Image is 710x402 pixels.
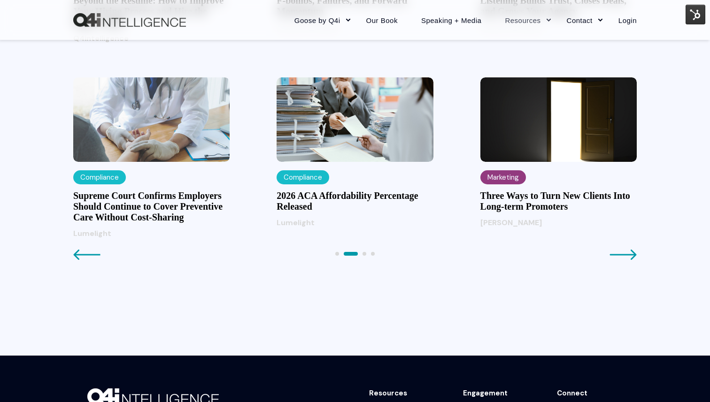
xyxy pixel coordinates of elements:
a: Previous page [73,253,100,263]
img: Three Ways to Turn New Clients Into Long-term Promoters [480,77,637,162]
div: Resources [369,388,407,398]
nav: Pagination [73,249,637,262]
img: HubSpot Tools Menu Toggle [686,5,705,24]
button: Go to page 4 [371,252,375,256]
span: Q4intelligence [73,33,129,43]
label: Marketing [480,170,526,184]
img: Q4intelligence, LLC logo [73,13,186,27]
a: 2026 ACA Affordability Percentage Released [277,190,433,212]
a: Next page [610,253,637,263]
a: Back to Home [73,13,186,27]
div: Connect [557,388,587,398]
img: 2026 ACA Affordability Percentage Released [277,77,433,162]
label: Compliance [277,170,329,184]
button: Go to page 3 [363,252,366,256]
button: Go to page 1 [335,252,339,256]
div: Engagement [463,388,508,398]
button: Go to page 2 [344,252,358,256]
a: Three Ways to Turn New Clients Into Long-term Promoters [480,190,637,212]
span: Lumelight [277,218,315,228]
label: Compliance [73,170,126,184]
img: Supreme Court Confirms Employers Should Continue to Cover Preventive Care Without Cost-Sharing [73,77,230,162]
a: Supreme Court Confirms Employers Should Continue to Cover Preventive Care Without Cost-Sharing [73,190,230,223]
span: Lumelight [73,228,111,238]
span: [PERSON_NAME] [480,218,542,228]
